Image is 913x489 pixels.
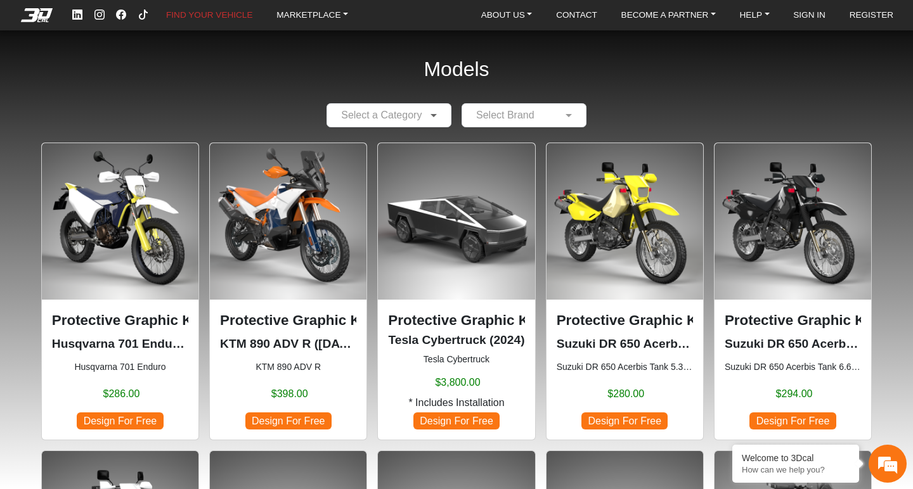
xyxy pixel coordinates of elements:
p: Tesla Cybertruck (2024) [388,331,524,350]
small: Suzuki DR 650 Acerbis Tank 5.3 Gl [557,360,693,374]
p: KTM 890 ADV R (2023-2025) [220,335,356,353]
span: Design For Free [581,412,668,429]
div: Welcome to 3Dcal [742,453,850,463]
span: $3,800.00 [435,375,480,390]
p: Suzuki DR 650 Acerbis Tank 6.6 Gl (1996-2024) [725,335,861,353]
small: Tesla Cybertruck [388,353,524,366]
span: Design For Free [413,412,500,429]
a: MARKETPLACE [271,6,353,24]
small: KTM 890 ADV R [220,360,356,374]
a: SIGN IN [788,6,831,24]
a: BECOME A PARTNER [616,6,721,24]
textarea: Type your message and hit 'Enter' [6,330,242,374]
p: How can we help you? [742,465,850,474]
span: Conversation [6,397,85,405]
a: HELP [735,6,775,24]
span: Design For Free [749,412,836,429]
div: Suzuki DR 650 Acerbis Tank 6.6 Gl [714,143,872,440]
div: Husqvarna 701 Enduro [41,143,199,440]
span: $294.00 [776,386,813,402]
div: Chat with us now [85,67,232,83]
p: Husqvarna 701 Enduro (2016-2024) [52,335,188,353]
div: Minimize live chat window [208,6,238,37]
small: Husqvarna 701 Enduro [52,360,188,374]
img: Cybertrucknull2024 [378,143,534,300]
img: 890 ADV R null2023-2025 [210,143,366,300]
img: 701 Enduronull2016-2024 [42,143,198,300]
span: $398.00 [271,386,308,402]
a: REGISTER [845,6,899,24]
div: Suzuki DR 650 Acerbis Tank 5.3 Gl [546,143,704,440]
div: KTM 890 ADV R [209,143,367,440]
p: Suzuki DR 650 Acerbis Tank 5.3 Gl (1996-2024) [557,335,693,353]
a: FIND YOUR VEHICLE [161,6,257,24]
p: Protective Graphic Kit [52,310,188,331]
div: Articles [163,374,242,414]
span: $280.00 [607,386,644,402]
h2: Models [424,41,489,98]
p: Protective Graphic Kit [388,310,524,331]
span: We're online! [74,149,175,269]
div: Tesla Cybertruck [377,143,535,440]
p: Protective Graphic Kit [220,310,356,331]
div: Navigation go back [14,65,33,84]
a: ABOUT US [476,6,538,24]
span: Design For Free [77,412,163,429]
span: * Includes Installation [408,395,504,410]
div: FAQs [85,374,164,414]
img: DR 650Acerbis Tank 5.3 Gl1996-2024 [547,143,703,300]
span: $286.00 [103,386,140,402]
p: Protective Graphic Kit [725,310,861,331]
p: Protective Graphic Kit [557,310,693,331]
img: DR 650Acerbis Tank 6.6 Gl1996-2024 [715,143,871,300]
small: Suzuki DR 650 Acerbis Tank 6.6 Gl [725,360,861,374]
a: CONTACT [551,6,602,24]
span: Design For Free [245,412,332,429]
